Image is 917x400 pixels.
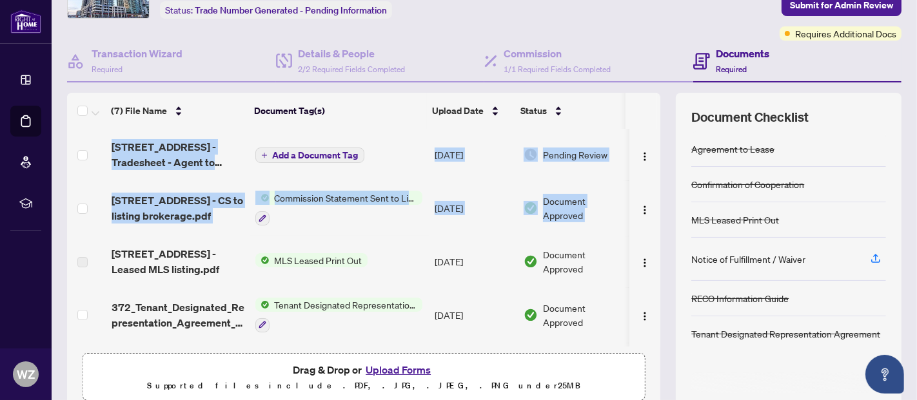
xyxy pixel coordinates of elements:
span: Status [520,104,547,118]
span: Add a Document Tag [273,151,359,160]
button: Open asap [865,355,904,394]
td: [DATE] [429,343,518,398]
span: Document Checklist [691,108,809,126]
span: Document Approved [543,247,624,276]
img: Logo [640,205,650,215]
img: Logo [640,151,650,162]
button: Status IconMLS Leased Print Out [255,253,368,267]
th: Upload Date [427,93,515,129]
button: Status IconCommission Statement Sent to Listing Brokerage [255,191,422,225]
button: Logo [635,305,655,325]
span: Document Approved [543,194,624,222]
td: [DATE] [429,287,518,343]
th: (7) File Name [106,93,248,129]
img: Logo [640,311,650,321]
span: Trade Number Generated - Pending Information [195,5,387,16]
button: Upload Forms [362,361,435,378]
td: [DATE] [429,129,518,180]
button: Logo [635,251,655,272]
div: Notice of Fulfillment / Waiver [691,252,805,266]
div: RECO Information Guide [691,291,789,305]
div: Confirmation of Cooperation [691,177,804,191]
h4: Details & People [299,46,406,61]
th: Status [515,93,626,129]
span: Drag & Drop or [293,361,435,378]
th: Document Tag(s) [249,93,428,129]
span: (7) File Name [111,104,167,118]
img: Status Icon [255,253,270,267]
span: 2/2 Required Fields Completed [299,64,406,74]
span: Requires Additional Docs [795,26,896,41]
button: Logo [635,144,655,165]
span: MLS Leased Print Out [270,253,368,267]
span: Required [716,64,747,74]
span: 1/1 Required Fields Completed [504,64,611,74]
p: Supported files include .PDF, .JPG, .JPEG, .PNG under 25 MB [91,378,636,394]
span: WZ [17,365,35,383]
span: Pending Review [543,148,607,162]
span: Upload Date [432,104,484,118]
img: Status Icon [255,298,270,312]
div: Agreement to Lease [691,142,774,156]
h4: Commission [504,46,611,61]
td: [DATE] [429,180,518,236]
button: Status IconTenant Designated Representation Agreement [255,298,422,332]
span: plus [261,152,268,158]
img: Logo [640,258,650,268]
img: Document Status [524,254,538,269]
img: Document Status [524,308,538,322]
span: [STREET_ADDRESS] - Tradesheet - Agent to review.pdf [112,139,245,170]
div: Status: [160,1,392,19]
span: Required [92,64,123,74]
td: [DATE] [429,236,518,287]
span: 372_Tenant_Designated_Representation_Agreement_-_PropTx-[PERSON_NAME].pdf [112,300,245,330]
img: Document Status [524,201,538,215]
div: Tenant Designated Representation Agreement [691,327,880,341]
span: Document Approved [543,301,624,329]
img: logo [10,10,41,33]
h4: Transaction Wizard [92,46,182,61]
button: Add a Document Tag [255,148,364,163]
span: Tenant Designated Representation Agreement [270,298,422,312]
h4: Documents [716,46,770,61]
button: Logo [635,198,655,218]
span: Commission Statement Sent to Listing Brokerage [270,191,422,205]
img: Status Icon [255,191,270,205]
button: Add a Document Tag [255,147,364,164]
span: [STREET_ADDRESS] - Leased MLS listing.pdf [112,246,245,277]
span: [STREET_ADDRESS] - CS to listing brokerage.pdf [112,193,245,224]
div: MLS Leased Print Out [691,213,779,227]
img: Document Status [524,148,538,162]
